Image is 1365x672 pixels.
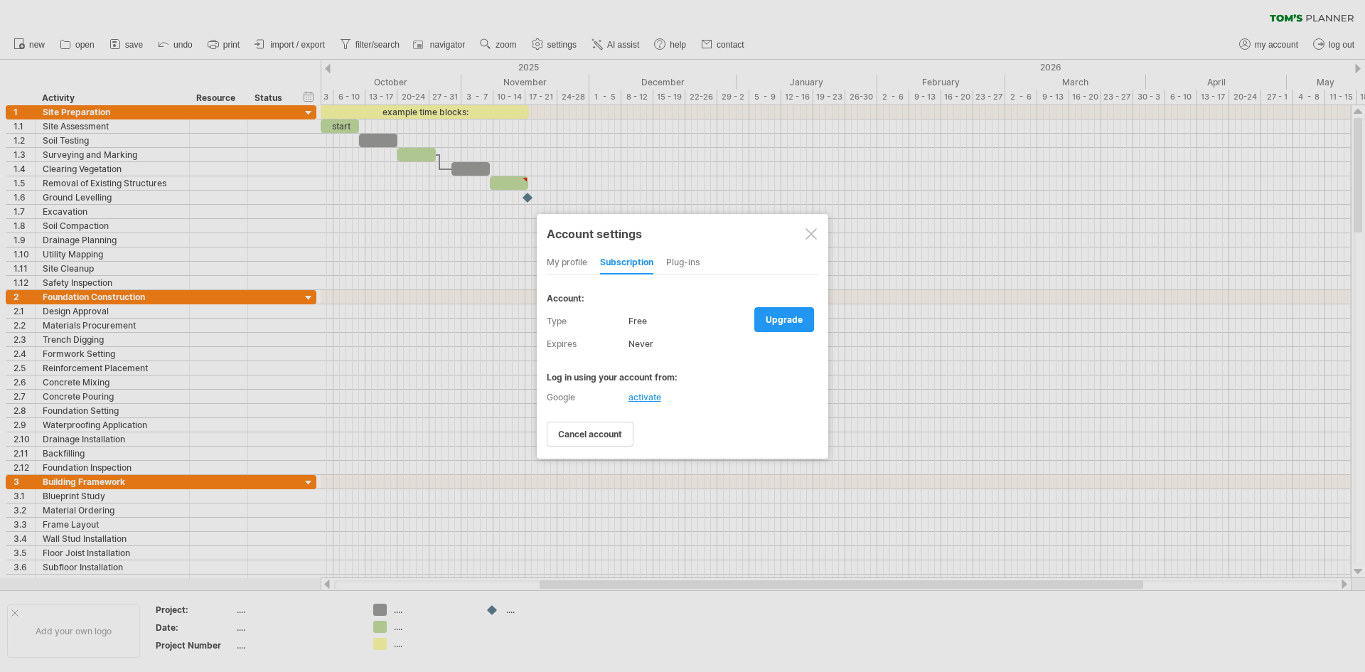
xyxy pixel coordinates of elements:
[666,252,700,274] div: Plug-ins
[628,392,661,402] div: activate
[547,422,633,447] a: cancel account
[628,333,818,356] div: never
[754,307,814,332] a: upgrade
[547,220,818,246] div: Account settings
[547,252,587,274] div: my profile
[600,252,653,274] div: subscription
[558,429,622,439] span: cancel account
[547,338,577,349] span: expires
[628,310,818,333] div: Free
[547,372,818,383] div: log in using your account from:
[766,314,803,325] span: upgrade
[547,293,818,304] div: account:
[547,392,818,402] div: Google
[547,310,628,333] label: type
